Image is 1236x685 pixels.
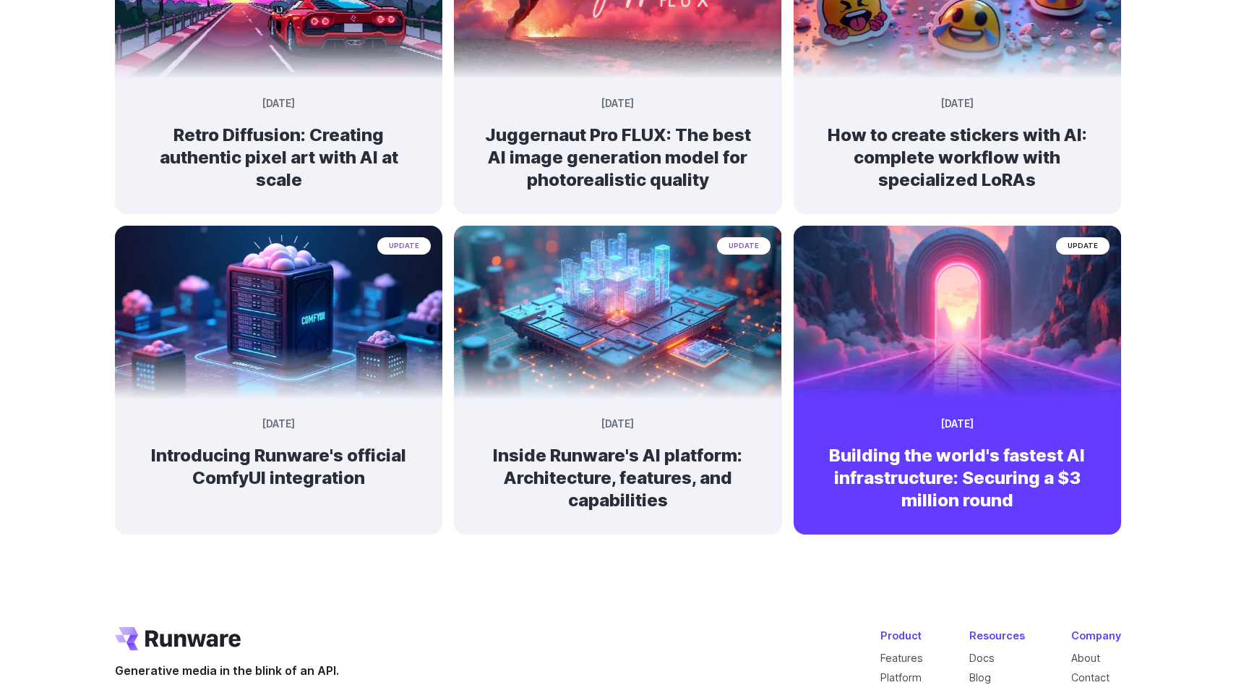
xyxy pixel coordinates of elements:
div: Company [1071,627,1121,644]
h2: Juggernaut Pro FLUX: The best AI image generation model for photorealistic quality [477,124,758,192]
h2: Inside Runware's AI platform: Architecture, features, and capabilities [477,444,758,512]
a: Features [880,652,923,664]
time: [DATE] [262,417,295,433]
img: Futuristic server labeled 'COMFYUI' with glowing blue lights and a brain-like structure on top [115,226,442,399]
a: Contact [1071,671,1110,684]
time: [DATE] [941,417,974,433]
a: Futuristic neon archway over a glowing path leading into a sunset update [DATE] Building the worl... [794,388,1121,535]
a: creative ad image of powerful runner leaving a trail of pink smoke and sparks, speed, lights floa... [454,67,781,214]
a: Futuristic server labeled 'COMFYUI' with glowing blue lights and a brain-like structure on top up... [115,388,442,512]
a: Platform [880,671,922,684]
h2: How to create stickers with AI: complete workflow with specialized LoRAs [817,124,1098,192]
div: Product [880,627,923,644]
span: Generative media in the blink of an API. [115,662,339,681]
h2: Retro Diffusion: Creating authentic pixel art with AI at scale [138,124,419,192]
span: update [1056,237,1110,254]
span: update [717,237,771,254]
img: A futuristic holographic city glowing blue and orange, emerging from a computer chip [454,226,781,399]
time: [DATE] [601,96,634,112]
time: [DATE] [601,417,634,433]
a: Docs [969,652,995,664]
a: A futuristic holographic city glowing blue and orange, emerging from a computer chip update [DATE... [454,388,781,535]
div: Resources [969,627,1025,644]
a: a red sports car on a futuristic highway with a sunset and city skyline in the background, styled... [115,67,442,214]
time: [DATE] [941,96,974,112]
a: About [1071,652,1100,664]
img: Futuristic neon archway over a glowing path leading into a sunset [785,216,1129,398]
a: A collection of vibrant, neon-style animal and nature stickers with a futuristic aesthetic [DATE]... [794,67,1121,214]
a: Blog [969,671,991,684]
h2: Building the world's fastest AI infrastructure: Securing a $3 million round [817,444,1098,512]
time: [DATE] [262,96,295,112]
span: update [377,237,431,254]
a: Go to / [115,627,241,650]
h2: Introducing Runware's official ComfyUI integration [138,444,419,489]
